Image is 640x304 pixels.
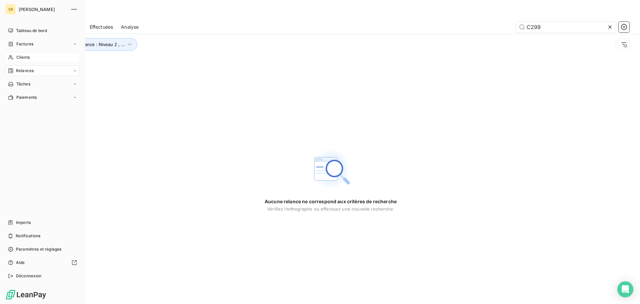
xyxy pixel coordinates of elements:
span: Analyse [121,24,139,30]
span: Vérifiez l’orthographe ou effectuez une nouvelle recherche. [267,206,394,212]
span: Factures [16,41,33,47]
span: Aide [16,260,25,266]
img: Empty state [309,147,352,190]
input: Rechercher [516,22,616,32]
span: Notifications [16,233,40,239]
a: Factures [5,39,80,49]
span: Aucune relance ne correspond aux critères de recherche [265,198,397,205]
span: Déconnexion [16,273,42,279]
span: Tâches [16,81,30,87]
a: Imports [5,217,80,228]
span: Niveau de relance : Niveau 2 , ... [57,42,125,47]
span: Clients [16,54,30,60]
a: Tableau de bord [5,25,80,36]
span: [PERSON_NAME] [19,7,67,12]
div: Open Intercom Messenger [617,281,633,297]
span: Relances [16,68,34,74]
button: Niveau de relance : Niveau 2 , ... [47,38,137,51]
a: Relances [5,65,80,76]
a: Tâches [5,79,80,89]
a: Aide [5,257,80,268]
span: Paiements [16,94,37,100]
span: Tableau de bord [16,28,47,34]
a: Clients [5,52,80,63]
div: SR [5,4,16,15]
a: Paiements [5,92,80,103]
a: Paramètres et réglages [5,244,80,255]
img: Logo LeanPay [5,289,47,300]
span: Paramètres et réglages [16,246,61,252]
span: Effectuées [90,24,113,30]
span: Imports [16,220,31,226]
